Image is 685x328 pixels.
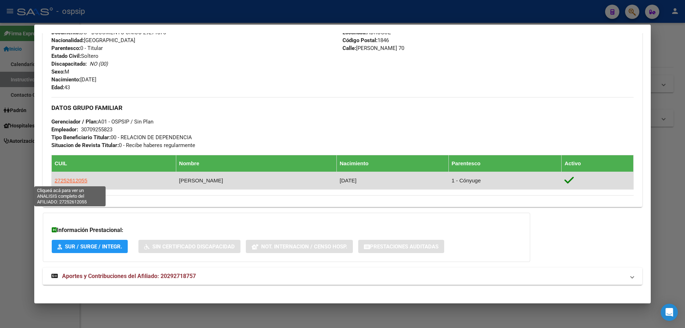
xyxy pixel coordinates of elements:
th: Nombre [176,155,336,172]
h3: DATOS GRUPO FAMILIAR [51,104,634,112]
strong: Discapacitado: [51,61,87,67]
strong: Código Postal: [342,37,377,44]
td: 1 - Cónyuge [448,172,562,190]
span: 00 - RELACION DE DEPENDENCIA [51,134,192,141]
span: SUR / SURGE / INTEGR. [65,243,122,250]
span: Sin Certificado Discapacidad [152,243,235,250]
span: Aportes y Contribuciones del Afiliado: 20292718757 [62,273,196,279]
strong: Calle: [342,45,356,51]
strong: Edad: [51,84,64,91]
button: Prestaciones Auditadas [358,240,444,253]
strong: Nacimiento: [51,76,80,83]
span: Not. Internacion / Censo Hosp. [261,243,347,250]
button: Sin Certificado Discapacidad [138,240,240,253]
strong: Empleador: [51,126,78,133]
strong: Gerenciador / Plan: [51,118,98,125]
span: A01 - OSPSIP / Sin Plan [51,118,153,125]
strong: Situacion de Revista Titular: [51,142,119,148]
th: Nacimiento [337,155,449,172]
strong: Sexo: [51,69,65,75]
span: 0 - Titular [51,45,103,51]
span: 1846 [342,37,389,44]
td: [PERSON_NAME] [176,172,336,190]
span: M [51,69,69,75]
span: [GEOGRAPHIC_DATA] [51,37,135,44]
span: [DATE] [51,76,96,83]
span: 27252612055 [55,177,87,183]
button: Not. Internacion / Censo Hosp. [246,240,353,253]
button: SUR / SURGE / INTEGR. [52,240,128,253]
span: Prestaciones Auditadas [370,243,438,250]
i: NO (00) [90,61,108,67]
strong: Nacionalidad: [51,37,84,44]
span: [PERSON_NAME] 70 [342,45,404,51]
div: 30709255823 [81,126,112,133]
span: 43 [51,84,70,91]
span: 0 - Recibe haberes regularmente [51,142,195,148]
th: CUIL [52,155,176,172]
strong: Parentesco: [51,45,80,51]
mat-expansion-panel-header: Aportes y Contribuciones del Afiliado: 20292718757 [43,268,642,285]
td: [DATE] [337,172,449,190]
th: Activo [562,155,634,172]
span: Soltero [51,53,98,59]
th: Parentesco [448,155,562,172]
h3: Información Prestacional: [52,226,521,234]
strong: Tipo Beneficiario Titular: [51,134,111,141]
strong: Estado Civil: [51,53,81,59]
div: Open Intercom Messenger [661,304,678,321]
